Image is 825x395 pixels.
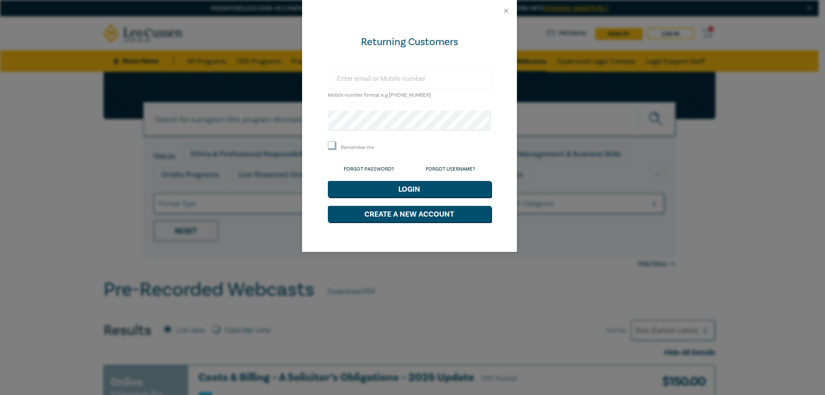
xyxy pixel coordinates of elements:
[328,68,491,89] input: Enter email or Mobile number
[328,206,491,222] button: Create a New Account
[328,35,491,49] div: Returning Customers
[328,181,491,197] button: Login
[344,166,394,172] a: Forgot Password?
[341,144,374,151] label: Remember me
[502,7,510,15] button: Close
[426,166,475,172] a: Forgot Username?
[328,92,431,98] small: Mobile number format e.g [PHONE_NUMBER]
